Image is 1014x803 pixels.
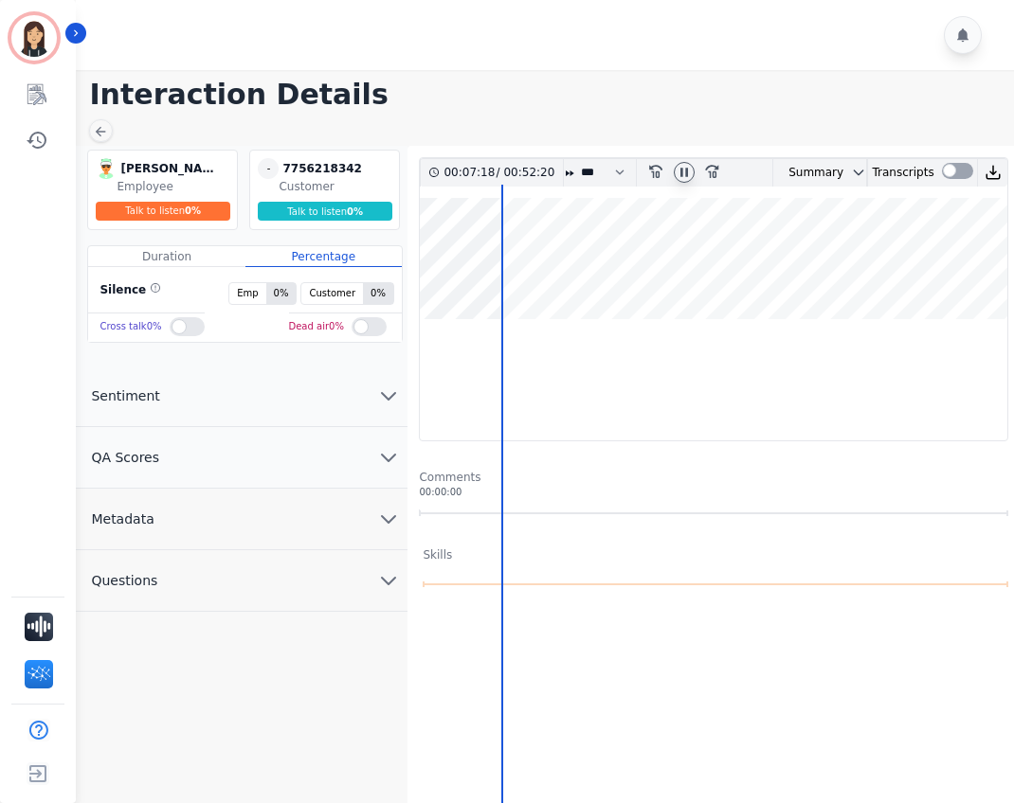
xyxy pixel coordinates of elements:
[229,283,265,304] span: Emp
[76,489,407,550] button: Metadata chevron down
[100,313,161,341] div: Cross talk 0 %
[419,470,1008,485] div: Comments
[120,158,215,179] div: [PERSON_NAME]
[377,569,400,592] svg: chevron down
[873,159,934,187] div: Transcripts
[88,246,244,267] div: Duration
[377,508,400,530] svg: chevron down
[245,246,402,267] div: Percentage
[444,159,559,187] div: /
[76,571,172,590] span: Questions
[347,206,363,217] span: 0 %
[76,427,407,489] button: QA Scores chevron down
[499,159,552,187] div: 00:52:20
[76,386,174,405] span: Sentiment
[258,158,279,179] span: -
[185,205,201,216] span: 0 %
[11,15,57,61] img: Bordered avatar
[282,158,377,179] div: 7756218342
[363,283,393,304] span: 0 %
[851,165,866,180] svg: chevron down
[266,283,297,304] span: 0 %
[76,448,174,467] span: QA Scores
[301,283,363,304] span: Customer
[76,366,407,427] button: Sentiment chevron down
[985,164,1002,181] img: download audio
[377,384,400,407] svg: chevron down
[419,485,1008,499] div: 00:00:00
[843,165,866,180] button: chevron down
[76,550,407,612] button: Questions chevron down
[96,282,161,305] div: Silence
[377,446,400,469] svg: chevron down
[773,159,843,187] div: Summary
[117,179,233,194] div: Employee
[258,202,392,221] div: Talk to listen
[76,509,169,528] span: Metadata
[289,313,344,341] div: Dead air 0 %
[423,547,452,562] div: Skills
[96,202,230,221] div: Talk to listen
[279,179,395,194] div: Customer
[89,78,1014,112] h1: Interaction Details
[444,159,496,187] div: 00:07:18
